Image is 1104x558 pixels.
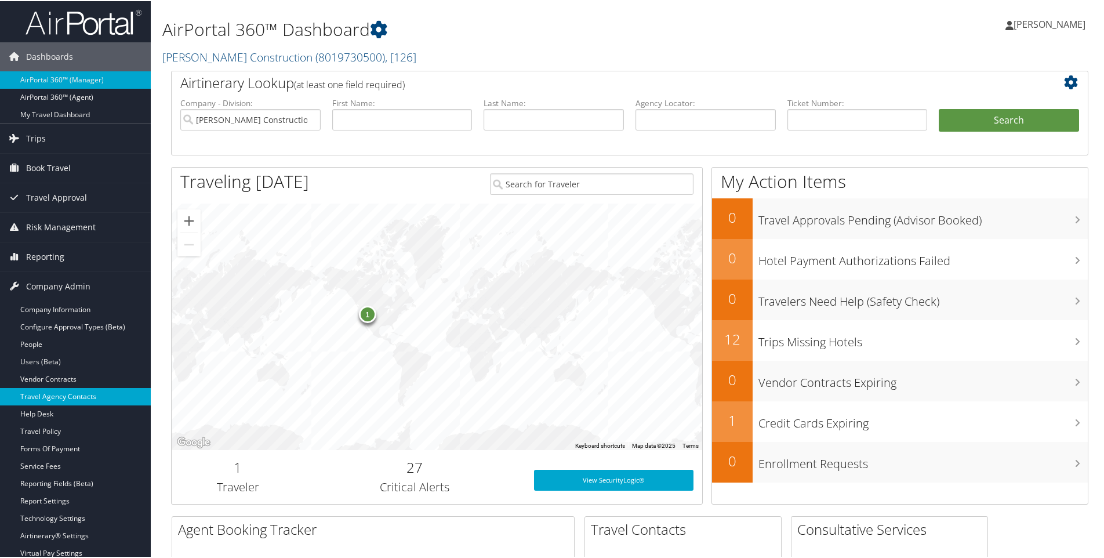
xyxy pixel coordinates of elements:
[315,48,385,64] span: ( 8019730500 )
[26,8,141,35] img: airportal-logo.png
[26,123,46,152] span: Trips
[712,288,753,307] h2: 0
[787,96,928,108] label: Ticket Number:
[712,247,753,267] h2: 0
[162,16,786,41] h1: AirPortal 360™ Dashboard
[385,48,416,64] span: , [ 126 ]
[177,232,201,255] button: Zoom out
[177,208,201,231] button: Zoom in
[26,212,96,241] span: Risk Management
[758,205,1088,227] h3: Travel Approvals Pending (Advisor Booked)
[712,168,1088,193] h1: My Action Items
[712,238,1088,278] a: 0Hotel Payment Authorizations Failed
[534,469,693,490] a: View SecurityLogic®
[175,434,213,449] a: Open this area in Google Maps (opens a new window)
[484,96,624,108] label: Last Name:
[712,197,1088,238] a: 0Travel Approvals Pending (Advisor Booked)
[712,450,753,470] h2: 0
[758,408,1088,430] h3: Credit Cards Expiring
[712,410,753,429] h2: 1
[26,41,73,70] span: Dashboards
[26,153,71,182] span: Book Travel
[1005,6,1097,41] a: [PERSON_NAME]
[758,246,1088,268] h3: Hotel Payment Authorizations Failed
[359,305,376,322] div: 1
[313,456,517,476] h2: 27
[712,400,1088,441] a: 1Credit Cards Expiring
[332,96,473,108] label: First Name:
[313,478,517,494] h3: Critical Alerts
[797,519,987,538] h2: Consultative Services
[712,328,753,348] h2: 12
[180,456,296,476] h2: 1
[712,369,753,389] h2: 0
[939,108,1079,131] button: Search
[26,271,90,300] span: Company Admin
[758,327,1088,349] h3: Trips Missing Hotels
[162,48,416,64] a: [PERSON_NAME] Construction
[632,441,676,448] span: Map data ©2025
[26,182,87,211] span: Travel Approval
[758,287,1088,309] h3: Travelers Need Help (Safety Check)
[758,449,1088,471] h3: Enrollment Requests
[712,206,753,226] h2: 0
[712,319,1088,360] a: 12Trips Missing Hotels
[180,96,321,108] label: Company - Division:
[712,441,1088,481] a: 0Enrollment Requests
[180,168,309,193] h1: Traveling [DATE]
[26,241,64,270] span: Reporting
[682,441,699,448] a: Terms (opens in new tab)
[712,360,1088,400] a: 0Vendor Contracts Expiring
[591,519,781,538] h2: Travel Contacts
[294,77,405,90] span: (at least one field required)
[712,278,1088,319] a: 0Travelers Need Help (Safety Check)
[175,434,213,449] img: Google
[635,96,776,108] label: Agency Locator:
[575,441,625,449] button: Keyboard shortcuts
[180,478,296,494] h3: Traveler
[758,368,1088,390] h3: Vendor Contracts Expiring
[1014,17,1085,30] span: [PERSON_NAME]
[178,519,574,538] h2: Agent Booking Tracker
[490,172,693,194] input: Search for Traveler
[180,72,1003,92] h2: Airtinerary Lookup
